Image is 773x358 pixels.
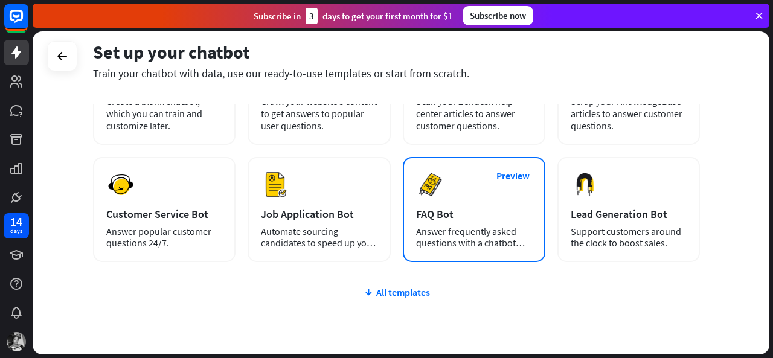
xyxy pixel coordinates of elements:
div: Scrap your KnowledgeBase articles to answer customer questions. [571,95,687,132]
div: Automate sourcing candidates to speed up your hiring process. [261,226,377,249]
div: Support customers around the clock to boost sales. [571,226,687,249]
a: 14 days [4,213,29,238]
div: Subscribe now [463,6,533,25]
div: Lead Generation Bot [571,207,687,221]
div: 14 [10,216,22,227]
div: Answer popular customer questions 24/7. [106,226,222,249]
button: Preview [489,165,537,187]
div: Create a blank chatbot, which you can train and customize later. [106,95,222,132]
div: 3 [306,8,318,24]
div: Crawl your website’s content to get answers to popular user questions. [261,95,377,132]
div: Set up your chatbot [93,40,700,63]
div: Answer frequently asked questions with a chatbot and save your time. [416,226,532,249]
div: days [10,227,22,235]
div: Subscribe in days to get your first month for $1 [254,8,453,24]
div: Job Application Bot [261,207,377,221]
div: Scan your Zendesk help center articles to answer customer questions. [416,95,532,132]
div: FAQ Bot [416,207,532,221]
div: Train your chatbot with data, use our ready-to-use templates or start from scratch. [93,66,700,80]
button: Open LiveChat chat widget [10,5,46,41]
div: All templates [93,286,700,298]
div: Customer Service Bot [106,207,222,221]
